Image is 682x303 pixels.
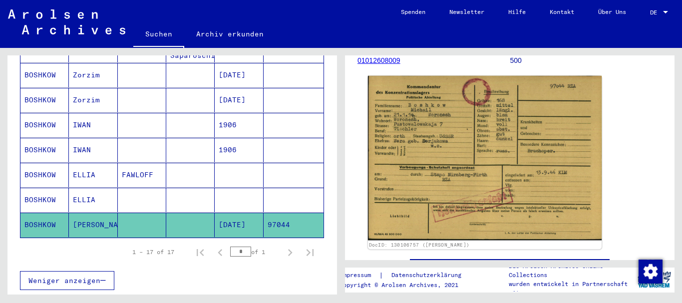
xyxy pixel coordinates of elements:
img: Arolsen_neg.svg [8,9,125,34]
mat-cell: [PERSON_NAME] [69,213,117,237]
mat-cell: 1906 [215,113,263,137]
span: DE [650,9,661,16]
mat-cell: [DATE] [215,88,263,112]
mat-cell: BOSHKOW [20,63,69,87]
mat-cell: ELLIA [69,163,117,187]
a: DocID: 130106757 ([PERSON_NAME]) [369,242,470,248]
mat-cell: BOSHKOW [20,88,69,112]
button: Last page [300,242,320,262]
button: Weniger anzeigen [20,271,114,290]
mat-cell: 1906 [215,138,263,162]
mat-cell: 97044 [264,213,324,237]
p: Copyright © Arolsen Archives, 2021 [340,281,473,290]
a: Suchen [133,22,184,48]
div: of 1 [230,247,280,257]
img: yv_logo.png [636,267,673,292]
button: First page [190,242,210,262]
button: Previous page [210,242,230,262]
mat-cell: [DATE] [215,213,263,237]
mat-cell: BOSHKOW [20,113,69,137]
mat-cell: FAWLOFF [118,163,166,187]
mat-cell: ELLIA [69,188,117,212]
mat-cell: Zorzim [69,88,117,112]
p: 500 [510,55,663,66]
mat-cell: IWAN [69,138,117,162]
img: 001.jpg [368,76,602,241]
img: Zustimmung ändern [639,260,663,284]
mat-cell: BOSHKOW [20,138,69,162]
a: Archiv erkunden [184,22,276,46]
mat-cell: Zorzim [69,63,117,87]
span: Weniger anzeigen [28,276,100,285]
button: Next page [280,242,300,262]
mat-cell: [DATE] [215,63,263,87]
a: Datenschutzerklärung [383,270,473,281]
div: | [340,270,473,281]
p: Die Arolsen Archives Online-Collections [509,262,634,280]
mat-cell: IWAN [69,113,117,137]
a: Impressum [340,270,379,281]
mat-cell: BOSHKOW [20,163,69,187]
mat-cell: BOSHKOW [20,213,69,237]
mat-cell: BOSHKOW [20,188,69,212]
p: wurden entwickelt in Partnerschaft mit [509,280,634,298]
div: 1 – 17 of 17 [132,248,174,257]
a: 01012608009 [357,56,400,64]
